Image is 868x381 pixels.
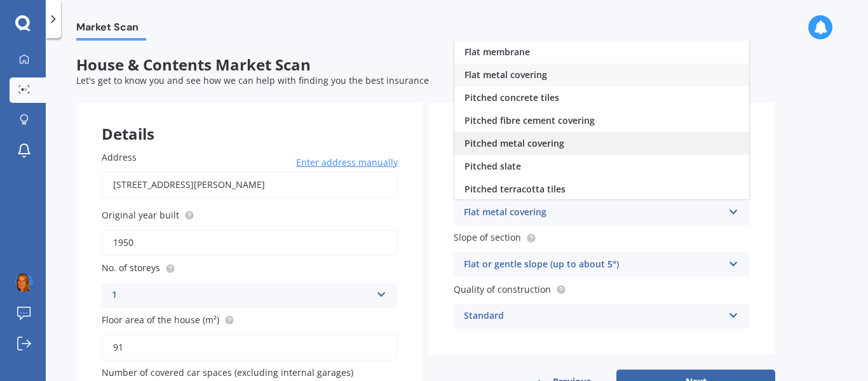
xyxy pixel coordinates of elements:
span: Quality of construction [454,283,551,295]
span: House & Contents Market Scan [76,56,426,74]
input: Enter address [102,171,398,198]
span: Flat metal covering [465,69,547,81]
img: ACg8ocJ1MeA0mkq3eyDBMlJwgdXUbhXUlciKEbvxYx-TriNuI8NIGGUv=s96-c [15,273,34,292]
div: 1 [112,288,371,303]
span: Original year built [102,209,179,221]
span: Let's get to know you and see how we can help with finding you the best insurance [76,74,429,86]
input: Enter floor area [102,334,398,361]
span: Market Scan [76,21,146,38]
span: Pitched concrete tiles [465,91,559,104]
span: Pitched fibre cement covering [465,114,595,126]
span: Floor area of the house (m²) [102,314,219,326]
span: Pitched terracotta tiles [465,183,566,195]
span: Pitched metal covering [465,137,564,149]
span: Pitched slate [465,160,521,172]
div: Standard [464,309,723,324]
div: Details [76,102,423,140]
span: Slope of section [454,232,521,244]
div: Flat metal covering [464,205,723,220]
span: Number of covered car spaces (excluding internal garages) [102,366,353,378]
span: Enter address manually [296,156,398,169]
input: Enter year [102,229,398,256]
span: Address [102,151,137,163]
div: Flat or gentle slope (up to about 5°) [464,257,723,272]
span: Flat membrane [465,46,530,58]
span: No. of storeys [102,262,160,274]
